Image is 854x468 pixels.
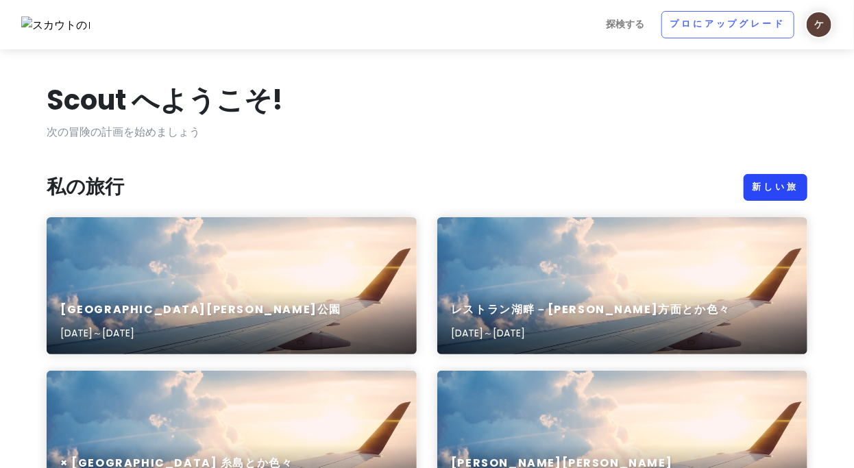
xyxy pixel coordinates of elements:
[607,17,645,31] font: 探検する
[451,326,525,340] font: [DATE]～[DATE]
[47,173,124,200] font: 私の旅行
[437,217,807,354] a: 旅客機の航空写真レストラン湖畔－[PERSON_NAME]方面とか色々[DATE]～[DATE]
[60,301,341,317] font: [GEOGRAPHIC_DATA][PERSON_NAME]公園
[670,19,785,30] font: プロにアップグレード
[60,326,134,340] font: [DATE]～[DATE]
[451,301,731,317] font: レストラン湖畔－[PERSON_NAME]方面とか色々
[47,81,283,119] font: Scout へようこそ!
[805,11,833,38] img: ユーザープロフィール
[47,124,200,140] font: 次の冒険の計画を始めましょう
[47,217,417,354] a: 旅客機の航空写真[GEOGRAPHIC_DATA][PERSON_NAME]公園[DATE]～[DATE]
[21,16,90,34] img: スカウトのロゴ
[601,11,650,38] a: 探検する
[753,181,798,193] font: 新しい旅
[661,11,794,38] a: プロにアップグレード
[744,174,807,201] a: 新しい旅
